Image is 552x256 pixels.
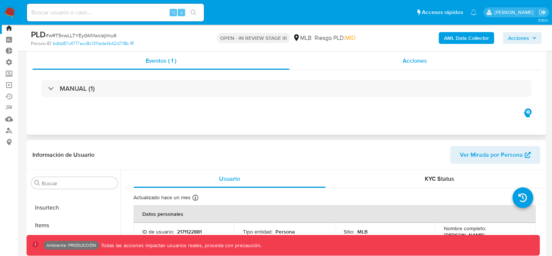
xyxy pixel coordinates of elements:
[444,32,489,44] b: AML Data Collector
[133,205,536,223] th: Datos personales
[31,40,51,47] b: Person ID
[471,9,477,15] a: Notificaciones
[503,32,542,44] button: Acciones
[315,34,355,42] span: Riesgo PLD:
[32,151,94,159] h1: Información de Usuario
[60,84,95,93] h3: MANUAL (1)
[28,234,121,252] button: KYC
[450,146,540,164] button: Ver Mirada por Persona
[444,225,486,232] p: Nombre completo :
[344,228,354,235] p: Sitio :
[539,8,546,16] a: Salir
[177,228,202,235] p: 2171122881
[422,8,463,16] span: Accesos rápidos
[508,32,529,44] span: Acciones
[28,217,121,234] button: Items
[494,9,536,16] p: omar.guzman@mercadolibre.com.co
[28,199,121,217] button: Insurtech
[217,33,290,43] p: OPEN - IN REVIEW STAGE III
[425,174,454,183] span: KYC Status
[146,56,176,65] span: Eventos ( 1 )
[180,9,183,16] span: s
[186,7,201,18] button: search-icon
[34,180,40,186] button: Buscar
[403,56,427,65] span: Acciones
[27,8,204,17] input: Buscar usuario o caso...
[460,146,523,164] span: Ver Mirada por Persona
[46,32,117,39] span: # wRT5xwLLTYEyGMXwcsIjlmu6
[170,9,176,16] span: ⌥
[345,34,355,42] span: MID
[538,17,548,23] span: 3.150.1
[243,228,272,235] p: Tipo entidad :
[357,228,368,235] p: MLB
[444,232,485,238] p: [PERSON_NAME]
[219,174,240,183] span: Usuario
[41,80,531,97] div: MANUAL (1)
[275,228,295,235] p: Persona
[293,34,312,42] div: MLB
[42,180,115,187] input: Buscar
[46,244,96,247] p: Ambiente: PRODUCCIÓN
[142,228,174,235] p: ID de usuario :
[133,194,191,201] p: Actualizado hace un mes
[99,242,261,249] p: Todas las acciones impactan usuarios reales, proceda con precaución.
[439,32,494,44] button: AML Data Collector
[31,28,46,40] b: PLD
[53,40,133,47] a: bdbb87c4717acc8c1311eda4b42d718b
